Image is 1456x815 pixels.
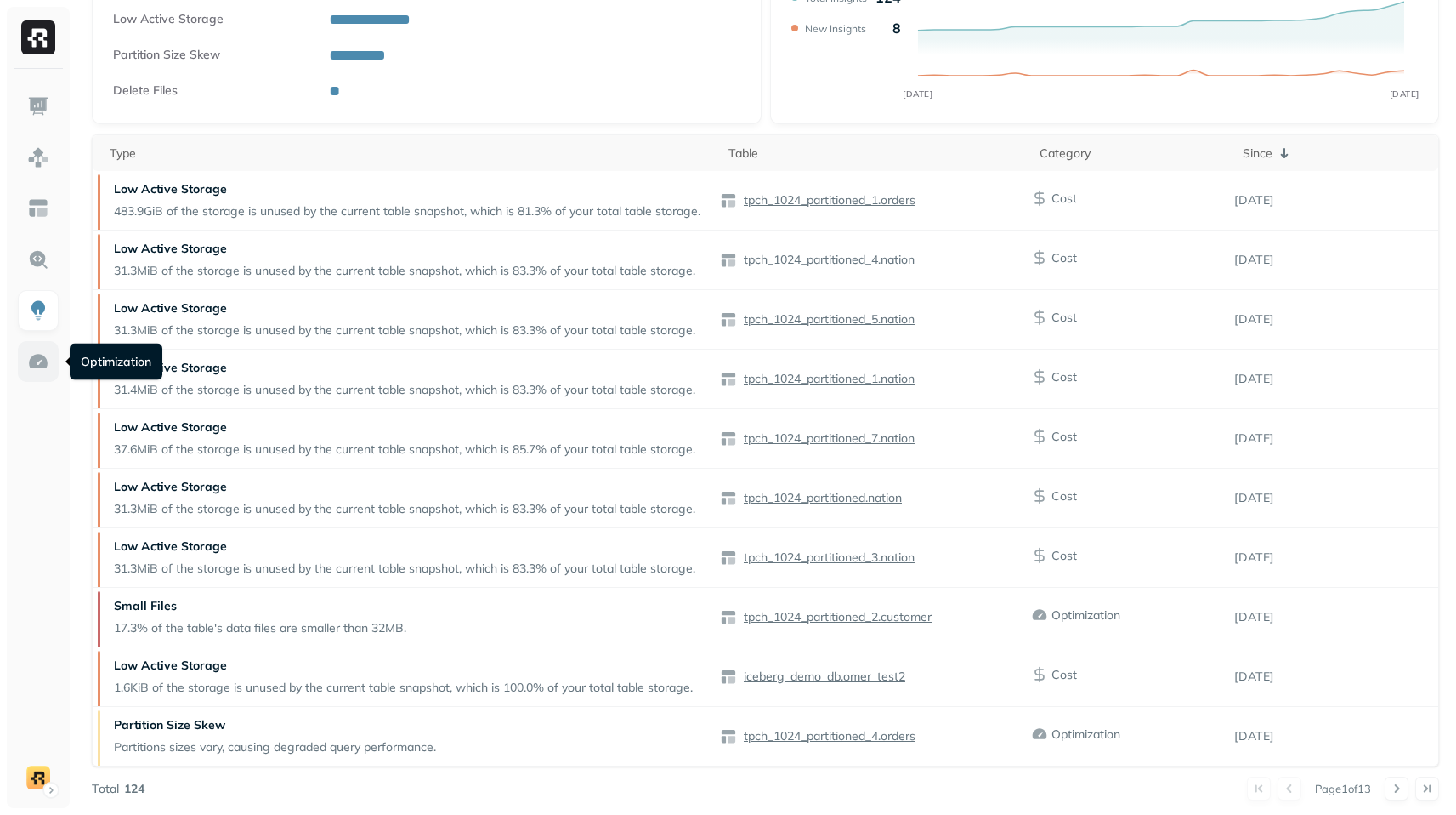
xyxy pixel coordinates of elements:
div: Table [728,145,1023,162]
p: 124 [124,781,144,797]
a: tpch_1024_partitioned_2.customer [737,609,932,625]
text: Low Active Storage [113,11,224,26]
p: tpch_1024_partitioned_4.nation [740,252,915,268]
p: Optimization [1051,727,1120,743]
p: Low Active Storage [114,658,693,674]
p: Total [92,781,119,797]
img: table [720,371,737,388]
p: tpch_1024_partitioned_2.customer [740,609,932,625]
img: table [720,669,737,686]
p: Low Active Storage [114,300,695,316]
img: table [720,609,737,626]
p: tpch_1024_partitioned_5.nation [740,311,915,328]
p: tpch_1024_partitioned.nation [740,490,902,506]
img: table [720,490,737,507]
p: 31.3MiB of the storage is unused by the current table snapshot, which is 83.3% of your total tabl... [114,322,695,339]
text: Partition Size Skew [113,47,220,61]
p: tpch_1024_partitioned_7.nation [740,430,915,447]
p: tpch_1024_partitioned_1.nation [740,371,915,387]
p: Page 1 of 13 [1315,781,1371,796]
img: table [720,311,737,328]
p: Low Active Storage [114,360,695,376]
p: 17.3% of the table's data files are smaller than 32MB. [114,620,406,636]
text: Delete Files [113,83,178,97]
p: [DATE] [1234,550,1438,566]
p: 31.3MiB of the storage is unused by the current table snapshot, which is 83.3% of your total tabl... [114,561,695,577]
p: Cost [1051,369,1077,385]
div: Since [1243,143,1430,163]
p: [DATE] [1234,609,1438,625]
div: Type [110,145,711,162]
p: 37.6MiB of the storage is unused by the current table snapshot, which is 85.7% of your total tabl... [114,442,695,458]
tspan: [DATE] [903,88,932,99]
p: Cost [1051,548,1077,564]
p: 31.3MiB of the storage is unused by the current table snapshot, which is 83.3% of your total tabl... [114,501,695,517]
p: [DATE] [1234,371,1438,387]
p: Partitions sizes vary, causing degraded query performance. [114,739,436,755]
p: Cost [1051,488,1077,504]
p: iceberg_demo_db.omer_test2 [740,669,905,685]
a: tpch_1024_partitioned_1.nation [737,371,915,387]
a: tpch_1024_partitioned_7.nation [737,430,915,447]
p: 31.4MiB of the storage is unused by the current table snapshot, which is 83.3% of your total tabl... [114,382,695,398]
img: Ryft [21,20,55,54]
p: Partition Size Skew [114,717,436,733]
p: Low Active Storage [114,181,700,197]
img: Optimization [27,351,49,373]
p: Low Active Storage [114,419,695,436]
p: Low Active Storage [114,479,695,495]
p: tpch_1024_partitioned_4.orders [740,728,915,744]
p: Cost [1051,429,1077,445]
p: tpch_1024_partitioned_3.nation [740,550,915,566]
p: Cost [1051,310,1077,326]
p: Cost [1051,667,1077,683]
p: [DATE] [1234,252,1438,268]
img: Assets [27,146,49,168]
img: Insights [27,299,49,322]
div: Category [1040,145,1227,162]
p: 31.3MiB of the storage is unused by the current table snapshot, which is 83.3% of your total tabl... [114,263,695,279]
img: table [720,252,737,269]
p: [DATE] [1234,728,1438,744]
p: Cost [1051,250,1077,266]
p: [DATE] [1234,430,1438,447]
p: [DATE] [1234,192,1438,208]
img: Asset Explorer [27,197,49,219]
p: New Insights [805,22,866,35]
a: tpch_1024_partitioned_1.orders [737,192,915,208]
p: Cost [1051,191,1077,207]
img: table [720,550,737,567]
tspan: [DATE] [1390,88,1419,99]
a: tpch_1024_partitioned_3.nation [737,550,915,566]
img: Dashboard [27,95,49,117]
img: table [720,192,737,209]
p: tpch_1024_partitioned_1.orders [740,192,915,208]
p: Low Active Storage [114,539,695,555]
div: Optimization [70,344,162,380]
p: [DATE] [1234,311,1438,328]
a: tpch_1024_partitioned_4.orders [737,728,915,744]
a: tpch_1024_partitioned_5.nation [737,311,915,328]
p: 1.6KiB of the storage is unused by the current table snapshot, which is 100.0% of your total tabl... [114,680,693,696]
p: Small Files [114,598,406,614]
a: tpch_1024_partitioned.nation [737,490,902,506]
img: Query Explorer [27,248,49,271]
img: demo [26,766,50,789]
img: table [720,728,737,745]
p: 483.9GiB of the storage is unused by the current table snapshot, which is 81.3% of your total tab... [114,203,700,219]
p: [DATE] [1234,490,1438,506]
img: table [720,430,737,447]
p: Low Active Storage [114,241,695,257]
a: iceberg_demo_db.omer_test2 [737,669,905,685]
a: tpch_1024_partitioned_4.nation [737,252,915,268]
p: 8 [892,20,901,37]
p: [DATE] [1234,669,1438,685]
p: Optimization [1051,607,1120,624]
